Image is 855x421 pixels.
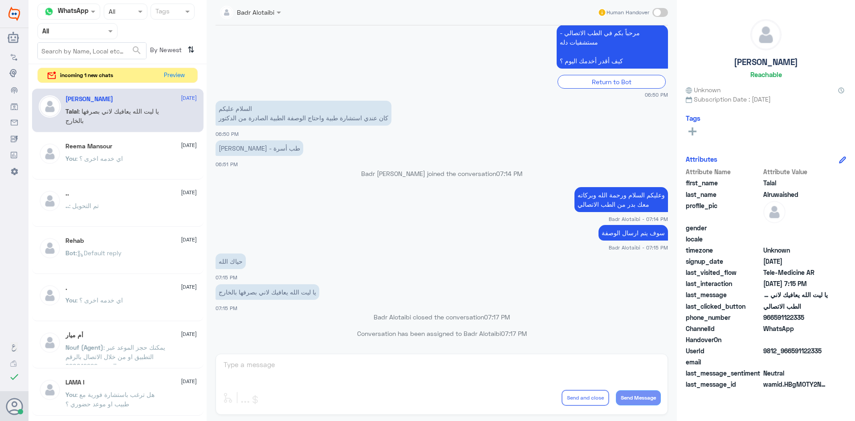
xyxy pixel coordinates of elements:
img: defaultAdmin.png [39,379,61,401]
span: Alruwaished [763,190,828,199]
span: You [65,391,76,398]
span: 07:17 PM [501,330,527,337]
span: You [65,155,76,162]
span: null [763,234,828,244]
span: [DATE] [181,236,197,244]
span: 07:15 PM [216,305,237,311]
img: Widebot Logo [8,7,20,21]
span: By Newest [147,42,184,60]
span: Subscription Date : [DATE] [686,94,846,104]
span: last_name [686,190,761,199]
img: defaultAdmin.png [39,143,61,165]
span: last_interaction [686,279,761,288]
span: null [763,357,828,367]
span: : Default reply [76,249,122,257]
span: 966591122335 [763,313,828,322]
span: : اي خدمه اخرى ؟ [76,155,123,162]
span: [DATE] [181,94,197,102]
p: 5/8/2025, 6:51 PM [216,140,303,156]
span: last_visited_flow [686,268,761,277]
span: locale [686,234,761,244]
span: Badr Alotaibi - 07:14 PM [609,215,668,223]
h5: أم ميار [65,331,83,339]
span: .. [65,202,69,209]
span: UserId [686,346,761,356]
span: phone_number [686,313,761,322]
span: search [131,45,142,56]
span: 07:14 PM [496,170,522,177]
h5: Rehab [65,237,84,245]
button: Send Message [616,390,661,405]
span: 9812_966591122335 [763,346,828,356]
span: [DATE] [181,188,197,196]
span: 06:50 PM [216,131,239,137]
div: Return to Bot [558,75,666,89]
p: 5/8/2025, 7:14 PM [574,187,668,212]
img: whatsapp.png [42,5,56,18]
span: Nouf (Agent) [65,343,103,351]
span: signup_date [686,257,761,266]
img: defaultAdmin.png [39,237,61,259]
span: 06:51 PM [216,161,238,167]
span: Attribute Value [763,167,828,176]
span: Talal [65,107,78,115]
button: search [131,43,142,58]
span: last_message_id [686,380,761,389]
span: [DATE] [181,141,197,149]
h5: Talal Alruwaished [65,95,113,103]
span: Bot [65,249,76,257]
input: Search by Name, Local etc… [38,43,146,59]
span: incoming 1 new chats [60,71,113,79]
span: [DATE] [181,330,197,338]
span: null [763,223,828,233]
p: Badr [PERSON_NAME] joined the conversation [216,169,668,178]
h5: .. [65,190,69,197]
span: 07:15 PM [216,274,237,280]
img: defaultAdmin.png [751,20,781,50]
p: Badr Alotaibi closed the conversation [216,312,668,322]
i: check [9,372,20,382]
h6: Reachable [750,70,782,78]
span: : اي خدمه اخرى ؟ [76,296,123,304]
span: gender [686,223,761,233]
img: defaultAdmin.png [39,284,61,307]
span: Talal [763,178,828,188]
span: Attribute Name [686,167,761,176]
span: : يا ليت الله يعافيك لاني بصرفها بالخارج [65,107,159,124]
img: defaultAdmin.png [39,190,61,212]
span: Tele-Medicine AR [763,268,828,277]
p: 5/8/2025, 7:15 PM [216,284,319,300]
span: email [686,357,761,367]
span: : يمكنك حجز الموعد عبر التطبيق او من خلال الاتصال بالرقم الموحد 920012222 [65,343,165,370]
button: Send and close [562,390,609,406]
span: 06:50 PM [645,91,668,98]
span: يا ليت الله يعافيك لاني بصرفها بالخارج [763,290,828,299]
h6: Tags [686,114,700,122]
span: last_message_sentiment [686,368,761,378]
span: 0 [763,368,828,378]
span: Badr Alotaibi - 07:15 PM [609,244,668,251]
h5: . [65,284,67,292]
div: Tags [154,6,170,18]
i: ⇅ [187,42,195,57]
span: 2025-08-05T15:49:48.992Z [763,257,828,266]
span: ChannelId [686,324,761,333]
p: Conversation has been assigned to Badr Alotaibi [216,329,668,338]
button: Preview [160,68,188,83]
span: [DATE] [181,377,197,385]
span: : هل ترغب باستشارة فورية مع طبيب او موعد حضوري ؟ [65,391,155,408]
span: You [65,296,76,304]
span: HandoverOn [686,335,761,344]
img: defaultAdmin.png [763,201,786,223]
span: profile_pic [686,201,761,221]
img: defaultAdmin.png [39,331,61,354]
span: null [763,335,828,344]
img: defaultAdmin.png [39,95,61,118]
h5: LAMA ! [65,379,85,386]
span: [DATE] [181,283,197,291]
span: : تم التحويل [69,202,99,209]
span: 2 [763,324,828,333]
p: 5/8/2025, 6:50 PM [557,25,668,69]
span: timezone [686,245,761,255]
span: first_name [686,178,761,188]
